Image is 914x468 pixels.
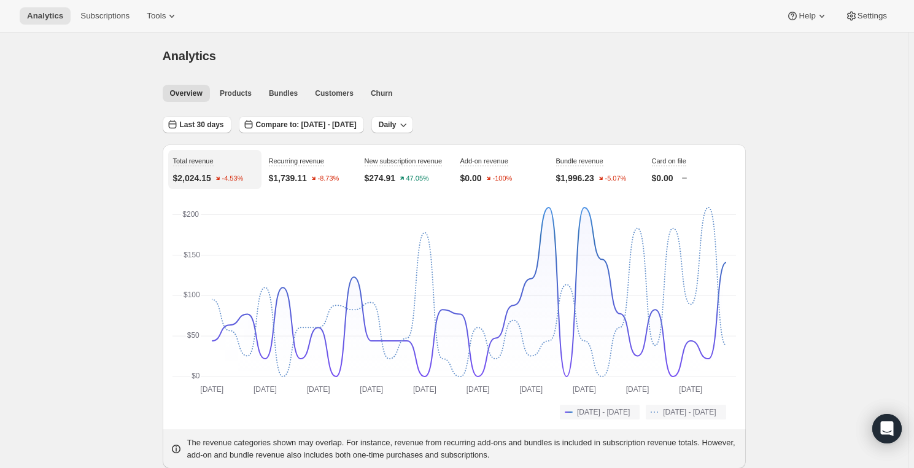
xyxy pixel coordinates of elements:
span: Last 30 days [180,120,224,130]
text: [DATE] [466,385,489,394]
span: Customers [315,88,354,98]
text: $50 [187,331,199,340]
text: $0 [192,372,200,380]
button: Help [779,7,835,25]
span: Help [799,11,815,21]
span: Analytics [163,49,216,63]
span: [DATE] - [DATE] [663,407,716,417]
text: [DATE] [306,385,330,394]
span: New subscription revenue [365,157,443,165]
span: Subscriptions [80,11,130,21]
button: Tools [139,7,185,25]
span: Bundle revenue [556,157,603,165]
button: Last 30 days [163,116,231,133]
text: [DATE] [360,385,383,394]
span: Analytics [27,11,63,21]
text: [DATE] [679,385,702,394]
p: $0.00 [652,172,673,184]
p: $1,996.23 [556,172,594,184]
span: Daily [379,120,397,130]
text: -5.07% [605,175,626,182]
text: [DATE] [519,385,543,394]
span: Churn [371,88,392,98]
text: $100 [184,291,200,299]
p: $274.91 [365,172,396,184]
button: Analytics [20,7,71,25]
span: Bundles [269,88,298,98]
button: Settings [838,7,894,25]
text: [DATE] [200,385,223,394]
text: -4.53% [222,175,243,182]
span: Products [220,88,252,98]
span: Overview [170,88,203,98]
button: Daily [371,116,414,133]
p: The revenue categories shown may overlap. For instance, revenue from recurring add-ons and bundle... [187,437,738,461]
p: $0.00 [460,172,482,184]
text: [DATE] [625,385,649,394]
text: $200 [182,210,199,219]
text: $150 [184,251,200,259]
span: Tools [147,11,166,21]
text: -8.73% [317,175,339,182]
button: Subscriptions [73,7,137,25]
p: $1,739.11 [269,172,307,184]
p: $2,024.15 [173,172,211,184]
text: [DATE] [413,385,436,394]
span: Add-on revenue [460,157,508,165]
span: Settings [858,11,887,21]
span: Compare to: [DATE] - [DATE] [256,120,357,130]
span: Total revenue [173,157,214,165]
text: [DATE] [254,385,277,394]
text: 47.05% [406,175,430,182]
button: [DATE] - [DATE] [560,405,640,419]
text: [DATE] [573,385,596,394]
text: -100% [492,175,512,182]
span: Card on file [652,157,686,165]
span: Recurring revenue [269,157,325,165]
button: [DATE] - [DATE] [646,405,726,419]
span: [DATE] - [DATE] [577,407,630,417]
button: Compare to: [DATE] - [DATE] [239,116,364,133]
div: Open Intercom Messenger [872,414,902,443]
